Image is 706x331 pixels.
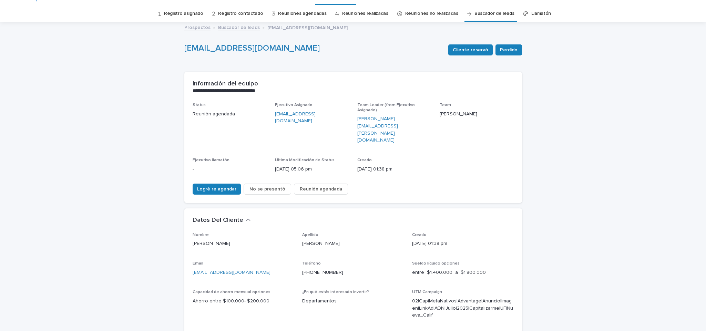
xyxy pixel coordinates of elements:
span: Logré re agendar [197,186,236,193]
p: [PERSON_NAME] [193,240,294,247]
span: Team [440,103,451,107]
span: Creado [412,233,427,237]
span: Apellido [302,233,318,237]
p: [EMAIL_ADDRESS][DOMAIN_NAME] [267,23,348,31]
h2: Información del equipo [193,80,258,88]
a: [EMAIL_ADDRESS][DOMAIN_NAME] [193,270,270,275]
p: [DATE] 01:38 pm [412,240,514,247]
button: Datos Del Cliente [193,217,251,224]
a: Registro asignado [164,6,203,22]
span: ¿En qué estás interesado invertir? [302,290,369,294]
p: [DATE] 05:06 pm [275,166,349,173]
p: - [193,166,267,173]
a: [EMAIL_ADDRESS][DOMAIN_NAME] [184,44,320,52]
a: Registro contactado [218,6,263,22]
span: Email [193,261,203,266]
p: Reunión agendada [193,111,267,118]
a: Reuniones agendadas [278,6,326,22]
span: Status [193,103,206,107]
span: No se presentó [249,186,285,193]
span: Última Modificación de Status [275,158,335,162]
a: [EMAIL_ADDRESS][DOMAIN_NAME] [275,111,349,125]
span: UTM Campaign [412,290,442,294]
button: Perdido [495,44,522,55]
span: Sueldo líquido opciones [412,261,460,266]
span: Reunión agendada [300,186,342,193]
a: Reuniones realizadas [342,6,388,22]
span: Ejecutivo llamatón [193,158,229,162]
a: [PERSON_NAME][EMAIL_ADDRESS][PERSON_NAME][DOMAIN_NAME] [357,115,431,144]
span: Team Leader (from Ejecutivo Asignado) [357,103,415,112]
p: [PERSON_NAME] [302,240,404,247]
span: Capacidad de ahorro mensual opciones [193,290,270,294]
button: Logré re agendar [193,184,241,195]
a: Reuniones no realizadas [405,6,458,22]
span: Teléfono [302,261,321,266]
h2: Datos Del Cliente [193,217,243,224]
span: Ejecutivo Asignado [275,103,313,107]
p: Ahorro entre $100.000- $200.000 [193,298,294,305]
p: [PERSON_NAME] [440,111,514,118]
a: Buscador de leads [474,6,514,22]
button: Cliente reservó [448,44,493,55]
span: Cliente reservó [453,46,488,53]
p: [DATE] 01:38 pm [357,166,431,173]
p: 02|CapiMetaNativos|Advantage|Anuncio|Imagen|LinkAd|AON|Julio|2025|Capitalizarme|UF|Nueva_Calif [412,298,514,319]
a: [PHONE_NUMBER] [302,270,343,275]
button: Reunión agendada [294,184,348,195]
p: entre_$1.400.000_a_$1.800.000 [412,269,514,276]
button: No se presentó [244,184,291,195]
a: Prospectos [184,23,211,31]
a: Buscador de leads [218,23,260,31]
span: Nombre [193,233,209,237]
p: Departamentos [302,298,404,305]
span: Perdido [500,46,518,53]
span: Creado [357,158,372,162]
a: Llamatón [531,6,551,22]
